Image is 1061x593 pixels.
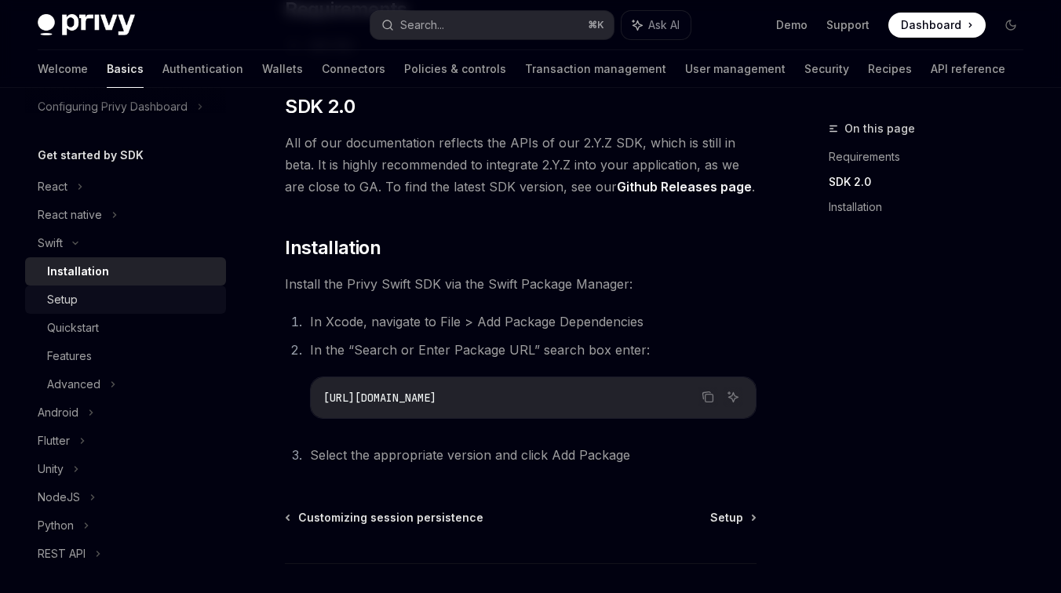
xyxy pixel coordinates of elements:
a: Features [25,342,226,370]
div: Features [47,347,92,366]
div: Advanced [47,375,100,394]
a: Support [826,17,870,33]
div: Quickstart [47,318,99,337]
span: [URL][DOMAIN_NAME] [323,391,436,405]
a: Installation [25,257,226,286]
a: API reference [931,50,1005,88]
span: Installation [285,235,381,260]
div: Search... [400,16,444,35]
a: Installation [829,195,1036,220]
div: Swift [38,234,63,253]
a: Setup [710,510,755,526]
a: Authentication [162,50,243,88]
a: User management [685,50,786,88]
a: Transaction management [525,50,666,88]
a: Security [804,50,849,88]
a: Github Releases page [617,179,752,195]
span: On this page [844,119,915,138]
a: Requirements [829,144,1036,169]
a: Setup [25,286,226,314]
img: dark logo [38,14,135,36]
div: Installation [47,262,109,281]
span: Ask AI [648,17,680,33]
div: Android [38,403,78,422]
li: Select the appropriate version and click Add Package [305,444,757,466]
div: Setup [47,290,78,309]
div: Flutter [38,431,70,450]
button: Toggle dark mode [998,13,1023,38]
div: NodeJS [38,488,80,507]
div: Python [38,516,74,535]
a: Welcome [38,50,88,88]
span: All of our documentation reflects the APIs of our 2.Y.Z SDK, which is still in beta. It is highly... [285,132,757,198]
div: Unity [38,460,64,478]
div: React [38,177,67,196]
a: Quickstart [25,314,226,342]
span: ⌘ K [588,19,604,31]
button: Copy the contents from the code block [698,387,718,407]
span: SDK 2.0 [285,94,355,119]
li: In Xcode, navigate to File > Add Package Dependencies [305,311,757,333]
a: Dashboard [888,13,986,38]
div: REST API [38,544,86,563]
span: Customizing session persistence [298,510,483,526]
a: Basics [107,50,144,88]
a: Demo [776,17,808,33]
button: Ask AI [723,387,743,407]
a: Wallets [262,50,303,88]
span: Setup [710,510,743,526]
a: Connectors [322,50,385,88]
li: In the “Search or Enter Package URL” search box enter: [305,339,757,419]
a: Customizing session persistence [286,510,483,526]
a: Policies & controls [404,50,506,88]
button: Ask AI [622,11,691,39]
span: Dashboard [901,17,961,33]
div: React native [38,206,102,224]
a: Recipes [868,50,912,88]
button: Search...⌘K [370,11,614,39]
span: Install the Privy Swift SDK via the Swift Package Manager: [285,273,757,295]
h5: Get started by SDK [38,146,144,165]
a: SDK 2.0 [829,169,1036,195]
